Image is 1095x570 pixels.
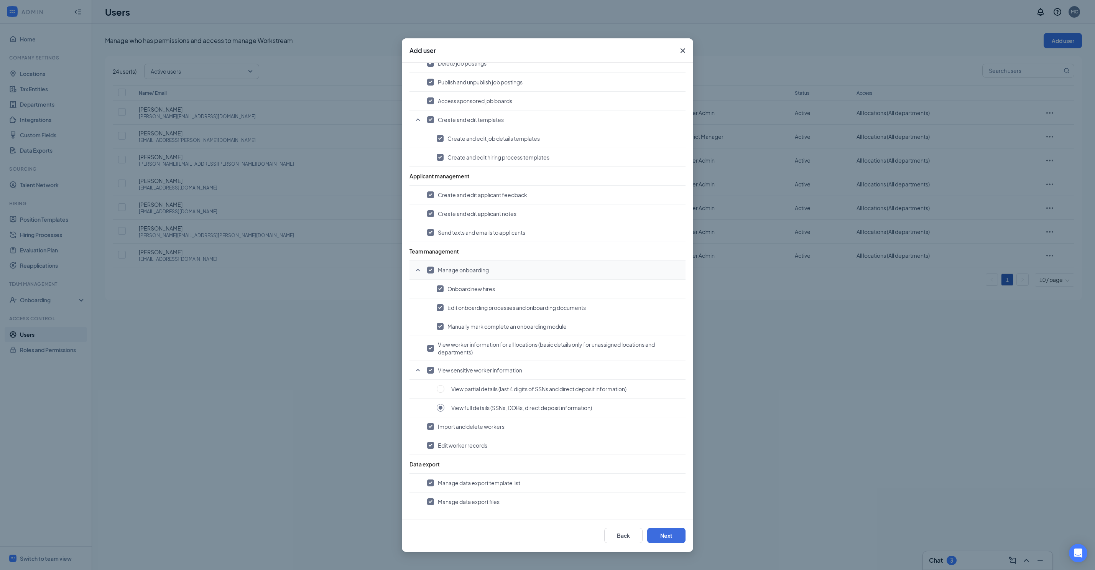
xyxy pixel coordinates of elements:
span: Import and delete workers [438,423,505,430]
span: View sensitive worker information [438,366,522,374]
span: Onboard new hires [447,285,495,293]
button: Edit onboarding processes and onboarding documents [437,304,682,311]
button: Next [647,528,686,543]
button: Manage data export template list [427,479,682,487]
button: Publish and unpublish job postings [427,78,682,86]
button: Create and edit applicant notes [427,210,682,217]
span: Manually mark complete an onboarding module [447,323,567,330]
button: Send texts and emails to applicants [427,229,682,236]
span: View full details (SSNs, DOBs, direct deposit information) [451,404,592,412]
button: Create and edit applicant feedback [427,191,682,199]
button: Edit worker records [427,442,682,449]
button: View full details (SSNs, DOBs, direct deposit information) [437,404,682,412]
svg: Cross [678,46,687,55]
span: Create and edit applicant feedback [438,191,527,199]
span: Edit worker records [438,442,487,449]
button: View worker information for all locations (basic details only for unassigned locations and depart... [427,341,682,356]
svg: SmallChevronUp [413,366,423,375]
svg: SmallChevronUp [413,115,423,124]
span: Create and edit hiring process templates [447,153,549,161]
span: Manage data export template list [438,479,520,487]
div: Open Intercom Messenger [1069,544,1087,562]
button: View partial details (last 4 digits of SSNs and direct deposit information) [437,385,682,393]
button: Create and edit job details templates [437,135,682,142]
button: Create and edit hiring process templates [437,153,682,161]
span: Create and edit job details templates [447,135,540,142]
button: Manage onboarding [427,266,682,274]
button: Create and edit templates [427,116,682,124]
button: Manually mark complete an onboarding module [437,323,682,330]
span: Manage onboarding [438,266,489,274]
button: Delete job postings [427,59,682,67]
span: Publish and unpublish job postings [438,78,523,86]
button: Manage data export files [427,498,682,506]
span: Delete job postings [438,59,487,67]
button: Access sponsored job boards [427,97,682,105]
span: Access sponsored job boards [438,97,512,105]
span: Manage data export files [438,498,500,506]
span: Team management [409,248,459,255]
button: Close [672,38,693,63]
span: View partial details (last 4 digits of SSNs and direct deposit information) [451,385,626,393]
span: Edit onboarding processes and onboarding documents [447,304,586,311]
span: Send texts and emails to applicants [438,229,525,236]
span: Applicant management [409,173,470,180]
button: Onboard new hires [437,285,682,293]
span: Create and edit templates [438,116,504,124]
button: Back [604,528,643,543]
button: Import and delete workers [427,423,682,430]
svg: SmallChevronUp [413,265,423,275]
span: Create and edit applicant notes [438,210,516,217]
h3: Add user [409,46,436,55]
span: Data export [409,461,440,468]
button: View sensitive worker information [427,366,682,374]
span: View worker information for all locations (basic details only for unassigned locations and depart... [438,341,682,356]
